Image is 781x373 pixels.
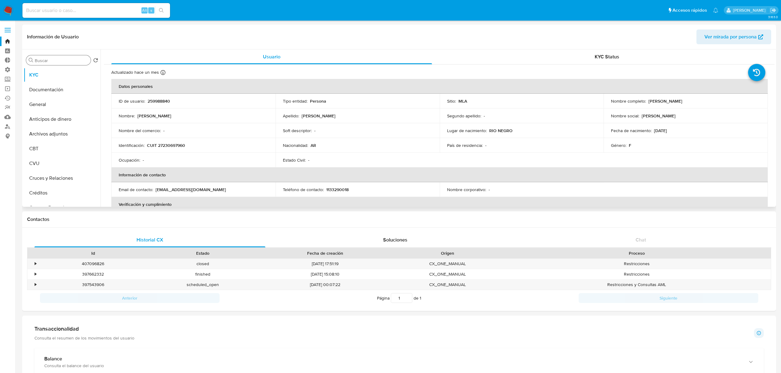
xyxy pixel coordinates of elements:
p: ID de usuario : [119,98,145,104]
div: Id [42,250,144,256]
p: Género : [611,143,626,148]
p: Tipo entidad : [283,98,307,104]
div: • [35,282,36,288]
p: [DATE] [654,128,667,133]
div: Proceso [507,250,767,256]
div: 407096826 [38,259,148,269]
button: KYC [24,68,101,82]
button: Anticipos de dinero [24,112,101,127]
span: Página de [377,293,421,303]
p: Segundo apellido : [447,113,481,119]
h1: Información de Usuario [27,34,79,40]
p: Nombre : [119,113,135,119]
p: - [314,128,315,133]
p: [PERSON_NAME] [137,113,171,119]
div: [DATE] 15:08:10 [258,269,393,279]
div: • [35,271,36,277]
span: Usuario [263,53,280,60]
th: Información de contacto [111,167,768,182]
p: - [489,187,490,192]
div: CX_ONE_MANUAL [393,269,502,279]
div: CX_ONE_MANUAL [393,280,502,290]
div: 397543906 [38,280,148,290]
button: Documentación [24,82,101,97]
span: Accesos rápidos [672,7,707,14]
div: Estado [152,250,253,256]
button: CVU [24,156,101,171]
p: Lugar de nacimiento : [447,128,487,133]
p: ludmila.lanatti@mercadolibre.com [733,7,768,13]
p: [PERSON_NAME] [648,98,682,104]
button: search-icon [155,6,168,15]
p: País de residencia : [447,143,483,148]
span: s [150,7,152,13]
p: Nombre completo : [611,98,646,104]
p: Soft descriptor : [283,128,312,133]
div: finished [148,269,258,279]
button: Ver mirada por persona [696,29,771,44]
div: [DATE] 00:07:22 [258,280,393,290]
p: 1133290018 [326,187,349,192]
button: Volver al orden por defecto [93,58,98,65]
th: Datos personales [111,79,768,94]
span: Soluciones [383,236,407,243]
div: closed [148,259,258,269]
h1: Contactos [27,216,771,222]
button: General [24,97,101,112]
button: Cruces y Relaciones [24,171,101,186]
th: Verificación y cumplimiento [111,197,768,212]
p: - [143,157,144,163]
button: Siguiente [579,293,758,303]
div: 397662332 [38,269,148,279]
p: 259988840 [148,98,170,104]
p: MLA [458,98,467,104]
div: • [35,261,36,267]
input: Buscar usuario o caso... [22,6,170,14]
div: Restricciones [502,269,771,279]
p: Teléfono de contacto : [283,187,324,192]
div: [DATE] 17:51:19 [258,259,393,269]
p: RIO NEGRO [489,128,513,133]
p: Nacionalidad : [283,143,308,148]
input: Buscar [35,58,88,63]
button: CBT [24,141,101,156]
div: scheduled_open [148,280,258,290]
div: Restricciones y Consultas AML [502,280,771,290]
button: Créditos [24,186,101,200]
p: Sitio : [447,98,456,104]
p: Persona [310,98,326,104]
p: Fecha de nacimiento : [611,128,652,133]
button: Archivos adjuntos [24,127,101,141]
button: Anterior [40,293,220,303]
span: Ver mirada por persona [704,29,757,44]
p: Nombre corporativo : [447,187,486,192]
p: [EMAIL_ADDRESS][DOMAIN_NAME] [156,187,226,192]
p: Ocupación : [119,157,140,163]
a: Notificaciones [713,8,718,13]
span: Historial CX [137,236,163,243]
p: Identificación : [119,143,145,148]
div: Fecha de creación [262,250,388,256]
p: [PERSON_NAME] [642,113,676,119]
span: KYC Status [595,53,619,60]
p: [PERSON_NAME] [302,113,335,119]
p: - [485,143,486,148]
p: Nombre del comercio : [119,128,161,133]
p: Actualizado hace un mes [111,69,159,75]
span: Chat [636,236,646,243]
p: AR [311,143,316,148]
div: CX_ONE_MANUAL [393,259,502,269]
span: 1 [420,295,421,301]
div: Restricciones [502,259,771,269]
p: - [484,113,485,119]
p: F [629,143,631,148]
button: Buscar [29,58,34,63]
p: Email de contacto : [119,187,153,192]
p: Apellido : [283,113,299,119]
a: Salir [770,7,776,14]
span: Alt [142,7,147,13]
p: - [163,128,165,133]
p: - [308,157,309,163]
p: Estado Civil : [283,157,306,163]
p: Nombre social : [611,113,639,119]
